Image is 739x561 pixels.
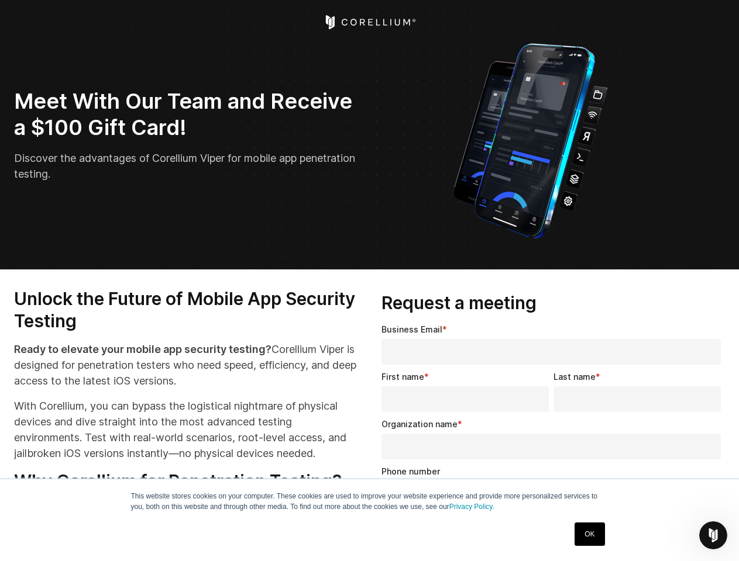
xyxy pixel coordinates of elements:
h3: Unlock the Future of Mobile App Security Testing [14,288,358,332]
img: Corellium_VIPER_Hero_1_1x [442,37,618,241]
a: OK [575,522,604,546]
h2: Meet With Our Team and Receive a $100 Gift Card! [14,88,362,141]
iframe: Intercom live chat [699,521,727,549]
span: Last name [554,372,596,382]
span: First name [381,372,424,382]
span: Organization name [381,419,458,429]
span: Business Email [381,324,442,334]
span: Phone number [381,466,440,476]
p: With Corellium, you can bypass the logistical nightmare of physical devices and dive straight int... [14,398,358,461]
p: Corellium Viper is designed for penetration testers who need speed, efficiency, and deep access t... [14,341,358,389]
span: Discover the advantages of Corellium Viper for mobile app penetration testing. [14,152,355,180]
p: This website stores cookies on your computer. These cookies are used to improve your website expe... [131,491,609,512]
h3: Request a meeting [381,292,726,314]
a: Privacy Policy. [449,503,494,511]
a: Corellium Home [323,15,416,29]
strong: Ready to elevate your mobile app security testing? [14,343,271,355]
h3: Why Corellium for Penetration Testing? [14,470,358,493]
